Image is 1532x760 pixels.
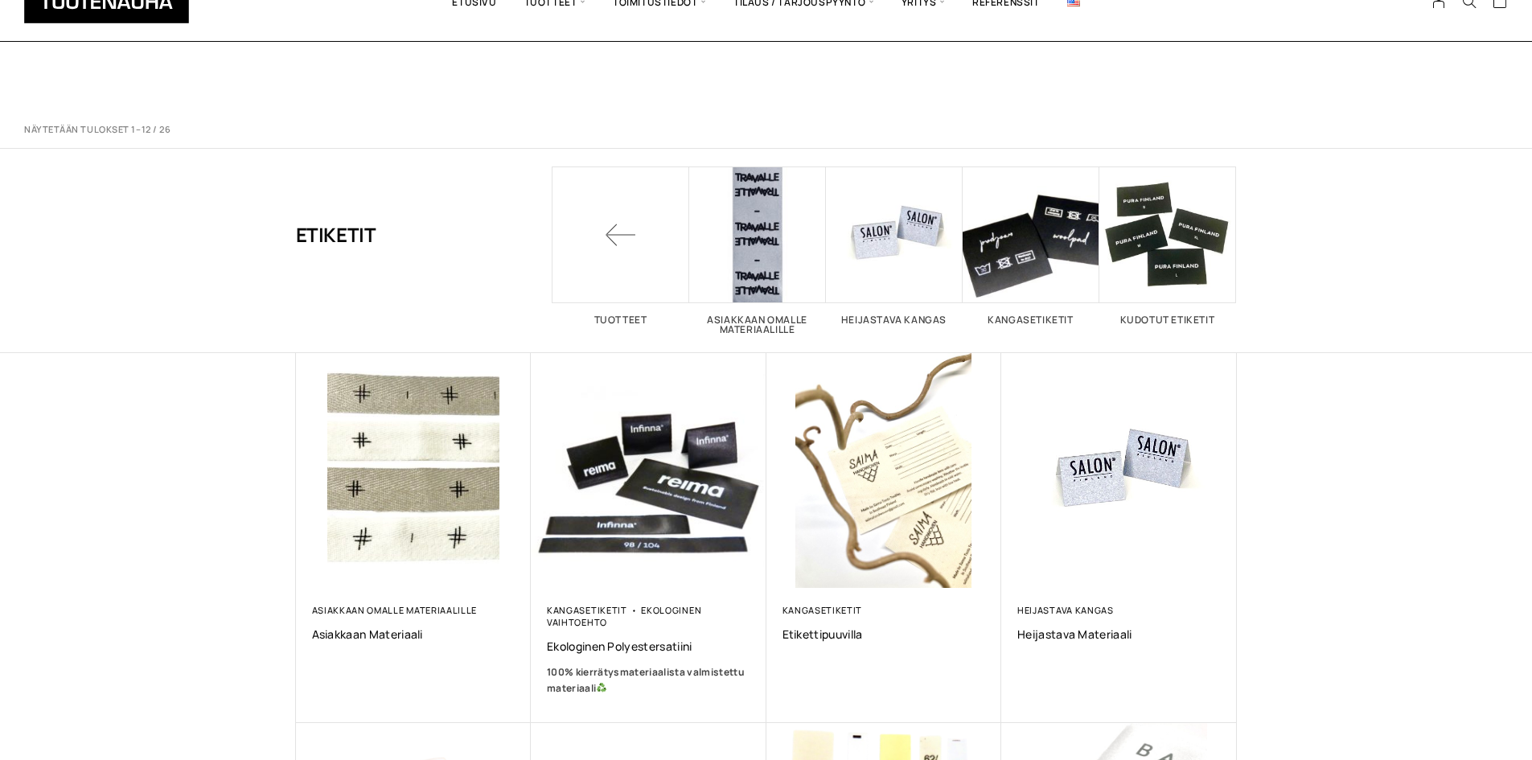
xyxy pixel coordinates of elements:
[597,683,606,692] img: ♻️
[1017,626,1221,642] a: Heijastava materiaali
[547,604,701,628] a: Ekologinen vaihtoehto
[782,604,863,616] a: Kangasetiketit
[689,166,826,335] a: Visit product category Asiakkaan omalle materiaalille
[826,315,963,325] h2: Heijastava kangas
[826,166,963,325] a: Visit product category Heijastava kangas
[963,166,1099,325] a: Visit product category Kangasetiketit
[312,626,515,642] a: Asiakkaan materiaali
[552,166,689,325] a: Tuotteet
[312,604,478,616] a: Asiakkaan omalle materiaalille
[547,639,750,654] a: Ekologinen polyestersatiini
[547,664,750,696] a: 100% kierrätysmateriaalista valmistettu materiaali♻️
[1017,604,1114,616] a: Heijastava kangas
[547,665,745,695] b: 100% kierrätysmateriaalista valmistettu materiaali
[1099,315,1236,325] h2: Kudotut etiketit
[24,124,170,136] p: Näytetään tulokset 1–12 / 26
[547,604,627,616] a: Kangasetiketit
[1099,166,1236,325] a: Visit product category Kudotut etiketit
[782,626,986,642] a: Etikettipuuvilla
[689,315,826,335] h2: Asiakkaan omalle materiaalille
[296,166,376,303] h1: Etiketit
[963,315,1099,325] h2: Kangasetiketit
[552,315,689,325] h2: Tuotteet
